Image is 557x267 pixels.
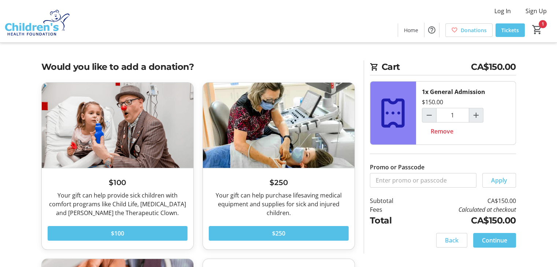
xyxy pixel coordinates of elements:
[424,23,439,37] button: Help
[494,7,511,15] span: Log In
[41,60,355,74] h2: Would you like to add a donation?
[412,196,516,205] td: CA$150.00
[370,60,516,75] h2: Cart
[422,124,462,139] button: Remove
[482,173,516,188] button: Apply
[520,5,553,17] button: Sign Up
[526,7,547,15] span: Sign Up
[482,236,507,245] span: Continue
[370,214,412,227] td: Total
[431,127,453,136] span: Remove
[370,163,424,172] label: Promo or Passcode
[495,23,525,37] a: Tickets
[473,233,516,248] button: Continue
[370,196,412,205] td: Subtotal
[422,87,485,96] div: 1x General Admission
[42,83,193,168] img: $100
[491,176,507,185] span: Apply
[48,177,187,188] h3: $100
[422,98,443,106] div: $150.00
[272,229,285,238] span: $250
[398,23,424,37] a: Home
[471,60,516,74] span: CA$150.00
[48,226,187,241] button: $100
[48,191,187,217] div: Your gift can help provide sick children with comfort programs like Child Life, [MEDICAL_DATA] an...
[531,23,544,36] button: Cart
[404,26,418,34] span: Home
[203,83,354,168] img: $250
[422,108,436,122] button: Decrement by one
[370,205,412,214] td: Fees
[4,3,70,40] img: Children's Health Foundation's Logo
[461,26,487,34] span: Donations
[209,191,349,217] div: Your gift can help purchase lifesaving medical equipment and supplies for sick and injured children.
[489,5,517,17] button: Log In
[209,177,349,188] h3: $250
[436,108,469,123] input: General Admission Quantity
[111,229,124,238] span: $100
[412,214,516,227] td: CA$150.00
[436,233,467,248] button: Back
[501,26,519,34] span: Tickets
[412,205,516,214] td: Calculated at checkout
[445,23,493,37] a: Donations
[445,236,458,245] span: Back
[469,108,483,122] button: Increment by one
[370,173,476,188] input: Enter promo or passcode
[209,226,349,241] button: $250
